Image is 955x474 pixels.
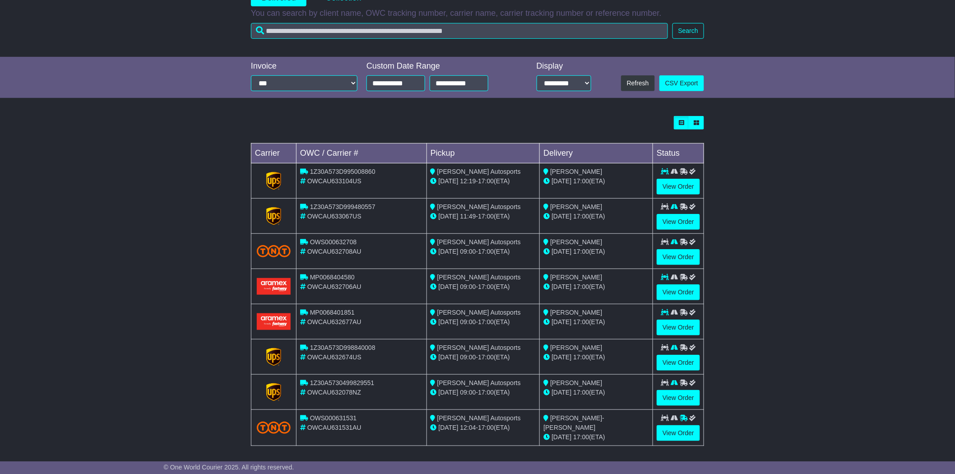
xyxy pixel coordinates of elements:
[310,203,376,210] span: 1Z30A573D999480557
[657,214,700,230] a: View Order
[460,353,476,361] span: 09:00
[573,433,589,441] span: 17:00
[431,388,536,397] div: - (ETA)
[310,379,374,386] span: 1Z30A5730499829551
[251,144,297,163] td: Carrier
[552,248,571,255] span: [DATE]
[573,283,589,290] span: 17:00
[478,177,494,185] span: 17:00
[573,318,589,325] span: 17:00
[543,282,649,292] div: (ETA)
[573,177,589,185] span: 17:00
[543,353,649,362] div: (ETA)
[437,414,521,422] span: [PERSON_NAME] Autosports
[537,61,592,71] div: Display
[257,422,291,434] img: TNT_Domestic.png
[657,390,700,406] a: View Order
[427,144,540,163] td: Pickup
[543,414,604,431] span: [PERSON_NAME]-[PERSON_NAME]
[431,212,536,221] div: - (ETA)
[552,433,571,441] span: [DATE]
[657,179,700,195] a: View Order
[478,318,494,325] span: 17:00
[437,203,521,210] span: [PERSON_NAME] Autosports
[657,249,700,265] a: View Order
[552,318,571,325] span: [DATE]
[307,177,362,185] span: OWCAU633104US
[437,344,521,351] span: [PERSON_NAME] Autosports
[439,389,459,396] span: [DATE]
[543,317,649,327] div: (ETA)
[460,213,476,220] span: 11:49
[307,213,362,220] span: OWCAU633067US
[257,278,291,295] img: Aramex.png
[478,424,494,431] span: 17:00
[251,9,704,19] p: You can search by client name, OWC tracking number, carrier name, carrier tracking number or refe...
[550,309,602,316] span: [PERSON_NAME]
[266,172,282,190] img: GetCarrierServiceLogo
[552,353,571,361] span: [DATE]
[478,283,494,290] span: 17:00
[431,177,536,186] div: - (ETA)
[164,464,294,471] span: © One World Courier 2025. All rights reserved.
[431,317,536,327] div: - (ETA)
[431,247,536,256] div: - (ETA)
[437,379,521,386] span: [PERSON_NAME] Autosports
[310,274,355,281] span: MP0068404580
[307,353,362,361] span: OWCAU632674US
[257,245,291,257] img: TNT_Domestic.png
[573,213,589,220] span: 17:00
[550,203,602,210] span: [PERSON_NAME]
[543,432,649,442] div: (ETA)
[573,248,589,255] span: 17:00
[653,144,704,163] td: Status
[437,168,521,175] span: [PERSON_NAME] Autosports
[543,212,649,221] div: (ETA)
[266,348,282,366] img: GetCarrierServiceLogo
[550,274,602,281] span: [PERSON_NAME]
[439,177,459,185] span: [DATE]
[460,283,476,290] span: 09:00
[460,389,476,396] span: 09:00
[550,379,602,386] span: [PERSON_NAME]
[431,282,536,292] div: - (ETA)
[439,213,459,220] span: [DATE]
[257,313,291,330] img: Aramex.png
[573,353,589,361] span: 17:00
[460,424,476,431] span: 12:04
[307,318,362,325] span: OWCAU632677AU
[431,353,536,362] div: - (ETA)
[266,207,282,225] img: GetCarrierServiceLogo
[478,353,494,361] span: 17:00
[552,283,571,290] span: [DATE]
[552,213,571,220] span: [DATE]
[439,353,459,361] span: [DATE]
[543,247,649,256] div: (ETA)
[460,248,476,255] span: 09:00
[460,318,476,325] span: 09:00
[437,238,521,246] span: [PERSON_NAME] Autosports
[478,248,494,255] span: 17:00
[431,423,536,432] div: - (ETA)
[657,425,700,441] a: View Order
[550,344,602,351] span: [PERSON_NAME]
[266,383,282,401] img: GetCarrierServiceLogo
[550,168,602,175] span: [PERSON_NAME]
[657,284,700,300] a: View Order
[310,344,376,351] span: 1Z30A573D998840008
[310,168,376,175] span: 1Z30A573D995008860
[307,424,362,431] span: OWCAU631531AU
[439,424,459,431] span: [DATE]
[310,414,357,422] span: OWS000631531
[310,238,357,246] span: OWS000632708
[310,309,355,316] span: MP0068401851
[251,61,357,71] div: Invoice
[573,389,589,396] span: 17:00
[543,388,649,397] div: (ETA)
[540,144,653,163] td: Delivery
[437,274,521,281] span: [PERSON_NAME] Autosports
[437,309,521,316] span: [PERSON_NAME] Autosports
[478,213,494,220] span: 17:00
[297,144,427,163] td: OWC / Carrier #
[439,318,459,325] span: [DATE]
